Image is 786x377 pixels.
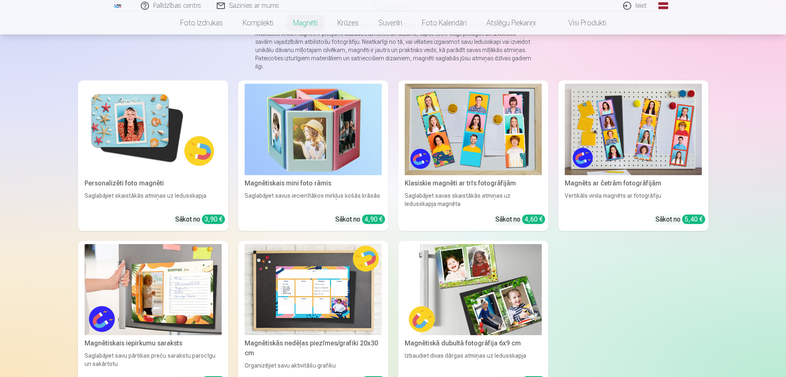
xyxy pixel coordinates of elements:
div: 3,90 € [202,215,225,224]
div: Sākot no [655,215,705,224]
img: Personalizēti foto magnēti [85,84,222,175]
div: Magnētiskais iepirkumu saraksts [81,338,225,348]
div: Magnētiskā dubultā fotogrāfija 6x9 cm [401,338,545,348]
div: Saglabājiet skaistākās atmiņas uz ledusskapja [81,192,225,208]
img: Magnētiskā dubultā fotogrāfija 6x9 cm [405,244,542,336]
a: Foto izdrukas [170,11,233,34]
div: Saglabājiet savus iecienītākos mirkļus košās krāsās [241,192,385,208]
div: Magnēts ar četrām fotogrāfijām [561,178,705,188]
div: Saglabājiet savas skaistākās atmiņas uz ledusskapja magnēta [401,192,545,208]
div: Izbaudiet divas dārgas atmiņas uz ledusskapja [401,352,545,370]
a: Klasiskie magnēti ar trīs fotogrāfijāmKlasiskie magnēti ar trīs fotogrāfijāmSaglabājiet savas ska... [398,80,548,231]
a: Krūzes [328,11,369,34]
div: 5,40 € [682,215,705,224]
img: Klasiskie magnēti ar trīs fotogrāfijām [405,84,542,175]
a: Atslēgu piekariņi [477,11,545,34]
img: Magnētiskais iepirkumu saraksts [85,244,222,336]
a: Magnēts ar četrām fotogrāfijāmMagnēts ar četrām fotogrāfijāmVertikāls vinila magnēts ar fotogrāfi... [558,80,708,231]
a: Foto kalendāri [412,11,477,34]
div: Klasiskie magnēti ar trīs fotogrāfijām [401,178,545,188]
img: Magnētiskais mini foto rāmis [245,84,382,175]
img: Magnēts ar četrām fotogrāfijām [565,84,702,175]
div: Vertikāls vinila magnēts ar fotogrāfiju [561,192,705,208]
p: Foto magnēti ir ideāls veids, kā vienmēr turēt savas iecienītākās fotogrāfijas redzamā vietā. Aug... [255,21,531,71]
div: Saglabājiet savu pārtikas preču sarakstu parocīgu un sakārtotu [81,352,225,370]
a: Personalizēti foto magnētiPersonalizēti foto magnētiSaglabājiet skaistākās atmiņas uz ledusskapja... [78,80,228,231]
a: Magnētiskais mini foto rāmisMagnētiskais mini foto rāmisSaglabājiet savus iecienītākos mirkļus ko... [238,80,388,231]
div: Sākot no [175,215,225,224]
a: Suvenīri [369,11,412,34]
a: Magnēti [283,11,328,34]
div: 4,90 € [362,215,385,224]
div: Magnētiskās nedēļas piezīmes/grafiki 20x30 cm [241,338,385,358]
img: /fa1 [113,3,122,8]
img: Magnētiskās nedēļas piezīmes/grafiki 20x30 cm [245,244,382,336]
a: Visi produkti [545,11,616,34]
div: 4,60 € [522,215,545,224]
div: Sākot no [335,215,385,224]
div: Personalizēti foto magnēti [81,178,225,188]
a: Komplekti [233,11,283,34]
div: Organizējiet savu aktivitāšu grafiku [241,361,385,370]
div: Magnētiskais mini foto rāmis [241,178,385,188]
div: Sākot no [495,215,545,224]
